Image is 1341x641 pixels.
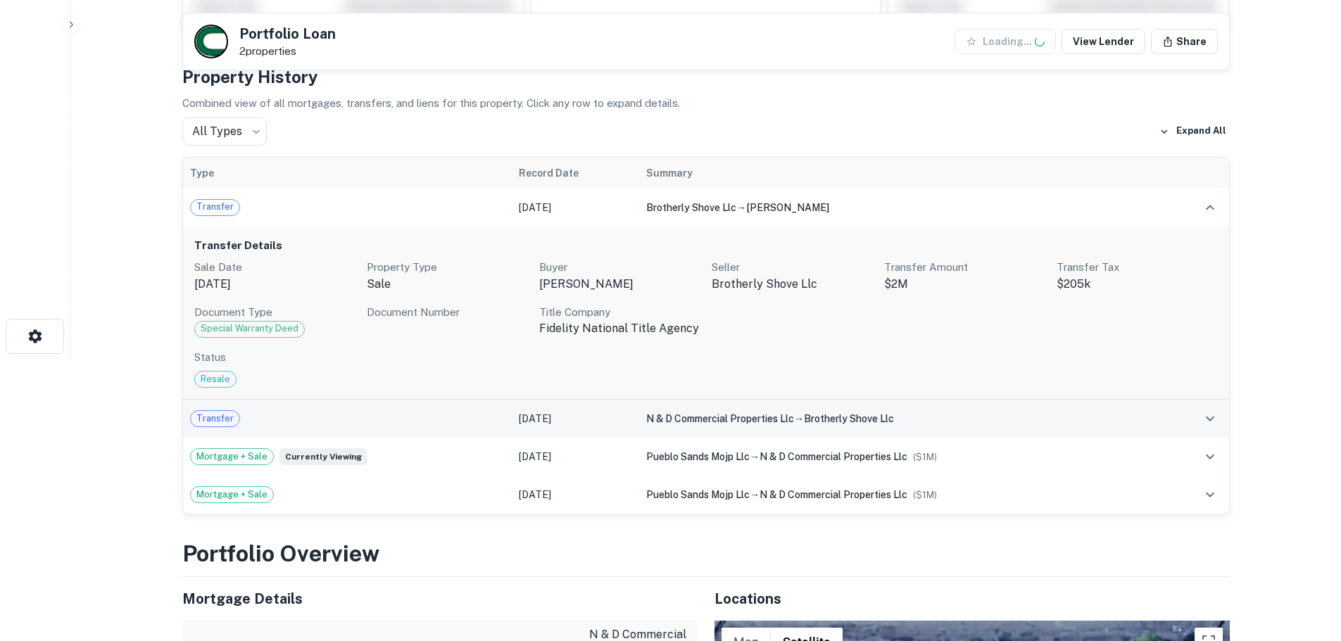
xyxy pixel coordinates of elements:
[646,451,750,462] span: pueblo sands mojp llc
[712,276,873,293] p: brotherly shove llc
[646,487,1157,502] div: →
[182,118,267,146] div: All Types
[1057,259,1218,276] p: Transfer Tax
[539,276,700,293] p: [PERSON_NAME]
[195,322,304,336] span: Special Warranty Deed
[539,320,700,337] p: fidelity national title agency
[183,158,512,189] th: Type
[884,259,1045,276] p: Transfer Amount
[712,259,873,276] p: Seller
[194,349,1218,366] p: Status
[760,489,907,500] span: n & d commercial properties llc
[913,452,937,462] span: ($ 1M )
[182,537,1230,571] h3: Portfolio Overview
[512,189,639,227] td: [DATE]
[182,95,1230,112] p: Combined view of all mortgages, transfers, and liens for this property. Click any row to expand d...
[646,413,794,424] span: n & d commercial properties llc
[1271,528,1341,596] iframe: Chat Widget
[367,304,528,321] p: Document Number
[194,259,355,276] p: Sale Date
[646,449,1157,464] div: →
[746,202,829,213] span: [PERSON_NAME]
[1198,483,1222,507] button: expand row
[194,321,305,338] div: Code: 68
[512,438,639,476] td: [DATE]
[646,411,1157,426] div: →
[239,45,336,58] p: 2 properties
[191,488,273,502] span: Mortgage + Sale
[195,372,236,386] span: Resale
[1198,196,1222,220] button: expand row
[539,304,700,321] p: Title Company
[512,158,639,189] th: Record Date
[194,238,1218,254] h6: Transfer Details
[760,451,907,462] span: n & d commercial properties llc
[1156,121,1230,142] button: Expand All
[1062,29,1145,54] a: View Lender
[367,259,528,276] p: Property Type
[804,413,894,424] span: brotherly shove llc
[191,412,239,426] span: Transfer
[182,588,698,609] h5: Mortgage Details
[1057,276,1218,293] p: $205k
[1198,407,1222,431] button: expand row
[646,489,750,500] span: pueblo sands mojp llc
[1151,29,1218,54] button: Share
[714,588,1230,609] h5: Locations
[194,304,355,321] p: Document Type
[539,259,700,276] p: Buyer
[512,400,639,438] td: [DATE]
[191,450,273,464] span: Mortgage + Sale
[279,448,367,465] span: Currently viewing
[182,64,1230,89] h4: Property History
[367,276,528,293] p: sale
[646,202,736,213] span: brotherly shove llc
[1198,445,1222,469] button: expand row
[512,476,639,514] td: [DATE]
[913,490,937,500] span: ($ 1M )
[191,200,239,214] span: Transfer
[639,158,1164,189] th: Summary
[194,276,355,293] p: [DATE]
[646,200,1157,215] div: →
[884,276,1045,293] p: $2M
[239,27,336,41] h5: Portfolio Loan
